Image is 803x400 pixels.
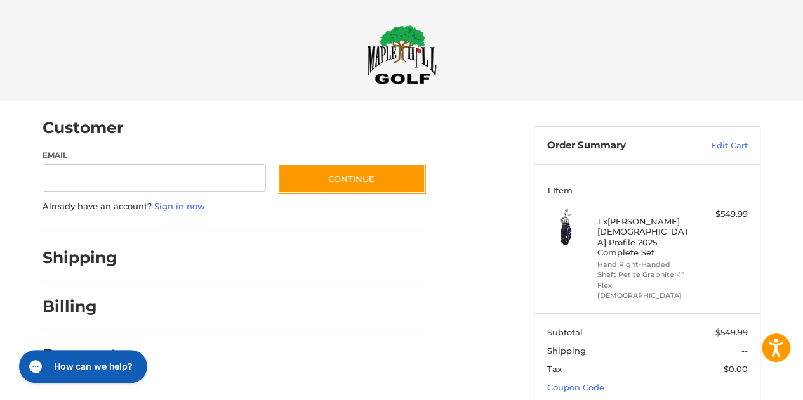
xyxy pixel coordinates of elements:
[547,185,748,195] h3: 1 Item
[547,345,586,356] span: Shipping
[547,327,583,337] span: Subtotal
[698,208,748,221] div: $549.99
[547,139,684,152] h3: Order Summary
[597,216,694,257] h4: 1 x [PERSON_NAME] [DEMOGRAPHIC_DATA] Profile 2025 Complete Set
[684,139,748,152] a: Edit Cart
[13,345,151,387] iframe: Gorgias live chat messenger
[43,345,117,365] h2: Payment
[715,327,748,337] span: $549.99
[43,200,425,213] p: Already have an account?
[43,297,117,316] h2: Billing
[154,201,205,211] a: Sign in now
[597,269,694,280] li: Shaft Petite Graphite -1"
[43,248,117,268] h2: Shipping
[367,25,437,84] img: Maple Hill Golf
[597,280,694,301] li: Flex [DEMOGRAPHIC_DATA]
[43,118,124,138] h2: Customer
[597,259,694,270] li: Hand Right-Handed
[43,150,266,161] label: Email
[741,345,748,356] span: --
[278,164,425,193] button: Continue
